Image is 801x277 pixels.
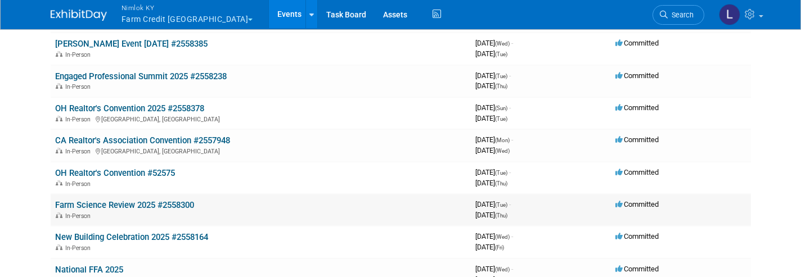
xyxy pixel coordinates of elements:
span: In-Person [65,148,94,155]
span: In-Person [65,51,94,58]
span: (Wed) [495,40,510,47]
img: In-Person Event [56,51,62,57]
img: In-Person Event [56,83,62,89]
a: New Building Celebration 2025 #2558164 [55,232,208,242]
span: [DATE] [475,168,511,176]
span: Committed [615,200,659,208]
a: OH Realtor's Convention 2025 #2558378 [55,103,204,113]
span: [DATE] [475,265,513,273]
span: (Wed) [495,148,510,154]
span: [DATE] [475,200,511,208]
span: (Wed) [495,234,510,240]
span: Search [668,11,694,19]
span: (Wed) [495,266,510,273]
span: - [511,232,513,240]
span: (Tue) [495,73,507,79]
span: (Mon) [495,137,510,143]
span: [DATE] [475,71,511,80]
span: (Thu) [495,212,507,219]
span: Committed [615,232,659,240]
div: [GEOGRAPHIC_DATA], [GEOGRAPHIC_DATA] [55,146,466,155]
span: In-Person [65,244,94,252]
a: [PERSON_NAME] Event [DATE] #2558385 [55,39,208,49]
span: In-Person [65,116,94,123]
span: [DATE] [475,243,504,251]
span: [DATE] [475,179,507,187]
span: (Tue) [495,170,507,176]
span: - [511,39,513,47]
span: - [509,168,511,176]
img: In-Person Event [56,244,62,250]
span: Committed [615,168,659,176]
span: Nimlok KY [121,2,253,13]
span: - [509,200,511,208]
a: Farm Science Review 2025 #2558300 [55,200,194,210]
span: (Fri) [495,244,504,251]
span: - [511,135,513,144]
span: [DATE] [475,232,513,240]
img: In-Person Event [56,212,62,218]
span: Committed [615,135,659,144]
a: Search [652,5,704,25]
span: Committed [615,103,659,112]
span: [DATE] [475,81,507,90]
span: - [509,71,511,80]
span: In-Person [65,212,94,220]
span: (Tue) [495,116,507,122]
span: [DATE] [475,39,513,47]
span: [DATE] [475,103,511,112]
img: In-Person Event [56,148,62,153]
img: In-Person Event [56,116,62,121]
span: (Thu) [495,83,507,89]
div: [GEOGRAPHIC_DATA], [GEOGRAPHIC_DATA] [55,114,466,123]
a: National FFA 2025 [55,265,123,275]
span: - [511,265,513,273]
a: OH Realtor's Convention #52575 [55,168,175,178]
span: [DATE] [475,114,507,122]
span: In-Person [65,180,94,188]
span: [DATE] [475,49,507,58]
span: In-Person [65,83,94,90]
span: [DATE] [475,135,513,144]
span: Committed [615,265,659,273]
span: [DATE] [475,146,510,155]
span: (Sun) [495,105,507,111]
span: (Thu) [495,180,507,187]
a: Engaged Professional Summit 2025 #2558238 [55,71,227,81]
span: (Tue) [495,51,507,57]
span: Committed [615,71,659,80]
span: (Tue) [495,202,507,208]
img: ExhibitDay [51,10,107,21]
span: - [509,103,511,112]
a: CA Realtor's Association Convention #2557948 [55,135,230,146]
img: Luc Schaefer [719,4,740,25]
img: In-Person Event [56,180,62,186]
span: Committed [615,39,659,47]
span: [DATE] [475,211,507,219]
